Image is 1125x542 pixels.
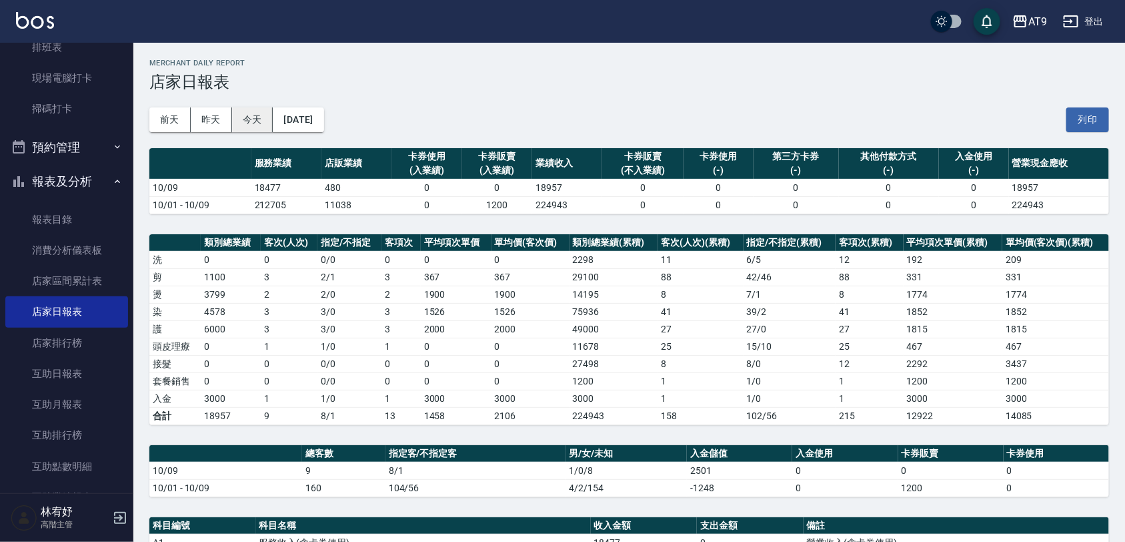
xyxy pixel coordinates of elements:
[904,286,1003,303] td: 1774
[149,445,1109,497] table: a dense table
[149,251,201,268] td: 洗
[570,407,658,425] td: 224943
[687,445,792,463] th: 入金儲值
[261,407,318,425] td: 9
[658,407,744,425] td: 158
[41,519,109,531] p: 高階主管
[5,296,128,327] a: 店家日報表
[1004,479,1109,497] td: 0
[744,372,836,390] td: 1 / 0
[1002,268,1109,286] td: 331
[792,445,898,463] th: 入金使用
[898,445,1004,463] th: 卡券販賣
[381,390,421,407] td: 1
[1058,9,1109,34] button: 登出
[939,196,1009,214] td: 0
[939,179,1009,196] td: 0
[1004,445,1109,463] th: 卡券使用
[261,372,318,390] td: 0
[836,286,903,303] td: 8
[149,107,191,132] button: 前天
[149,196,251,214] td: 10/01 - 10/09
[261,303,318,320] td: 3
[836,355,903,372] td: 12
[491,251,570,268] td: 0
[5,63,128,93] a: 現場電腦打卡
[658,251,744,268] td: 11
[491,355,570,372] td: 0
[201,338,261,355] td: 0
[201,268,261,286] td: 1100
[421,390,491,407] td: 3000
[149,407,201,425] td: 合計
[532,179,602,196] td: 18957
[658,355,744,372] td: 8
[385,445,566,463] th: 指定客/不指定客
[1002,286,1109,303] td: 1774
[744,390,836,407] td: 1 / 0
[421,303,491,320] td: 1526
[381,268,421,286] td: 3
[261,268,318,286] td: 3
[570,338,658,355] td: 11678
[491,303,570,320] td: 1526
[1009,148,1109,180] th: 營業現金應收
[149,234,1109,425] table: a dense table
[317,407,381,425] td: 8/1
[491,286,570,303] td: 1900
[191,107,232,132] button: 昨天
[687,462,792,479] td: 2501
[421,407,491,425] td: 1458
[381,251,421,268] td: 0
[41,505,109,519] h5: 林宥妤
[744,303,836,320] td: 39 / 2
[904,407,1003,425] td: 12922
[1066,107,1109,132] button: 列印
[570,355,658,372] td: 27498
[149,320,201,338] td: 護
[602,196,683,214] td: 0
[317,320,381,338] td: 3 / 0
[658,390,744,407] td: 1
[532,196,602,214] td: 224943
[491,234,570,252] th: 單均價(客次價)
[792,462,898,479] td: 0
[149,338,201,355] td: 頭皮理療
[836,338,903,355] td: 25
[836,407,903,425] td: 215
[391,196,461,214] td: 0
[658,372,744,390] td: 1
[251,196,321,214] td: 212705
[1002,303,1109,320] td: 1852
[317,286,381,303] td: 2 / 0
[395,164,458,178] div: (入業績)
[5,266,128,296] a: 店家區間累計表
[606,164,680,178] div: (不入業績)
[1002,251,1109,268] td: 209
[602,179,683,196] td: 0
[465,164,529,178] div: (入業績)
[201,303,261,320] td: 4578
[570,286,658,303] td: 14195
[836,372,903,390] td: 1
[317,372,381,390] td: 0 / 0
[5,164,128,199] button: 報表及分析
[898,462,1004,479] td: 0
[1007,8,1052,35] button: AT9
[385,479,566,497] td: 104/56
[658,234,744,252] th: 客次(人次)(累積)
[904,251,1003,268] td: 192
[1004,462,1109,479] td: 0
[317,390,381,407] td: 1 / 0
[5,235,128,266] a: 消費分析儀表板
[317,234,381,252] th: 指定/不指定
[942,150,1006,164] div: 入金使用
[149,517,256,535] th: 科目編號
[201,234,261,252] th: 類別總業績
[395,150,458,164] div: 卡券使用
[261,390,318,407] td: 1
[591,517,698,535] th: 收入金額
[744,407,836,425] td: 102/56
[1002,372,1109,390] td: 1200
[792,479,898,497] td: 0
